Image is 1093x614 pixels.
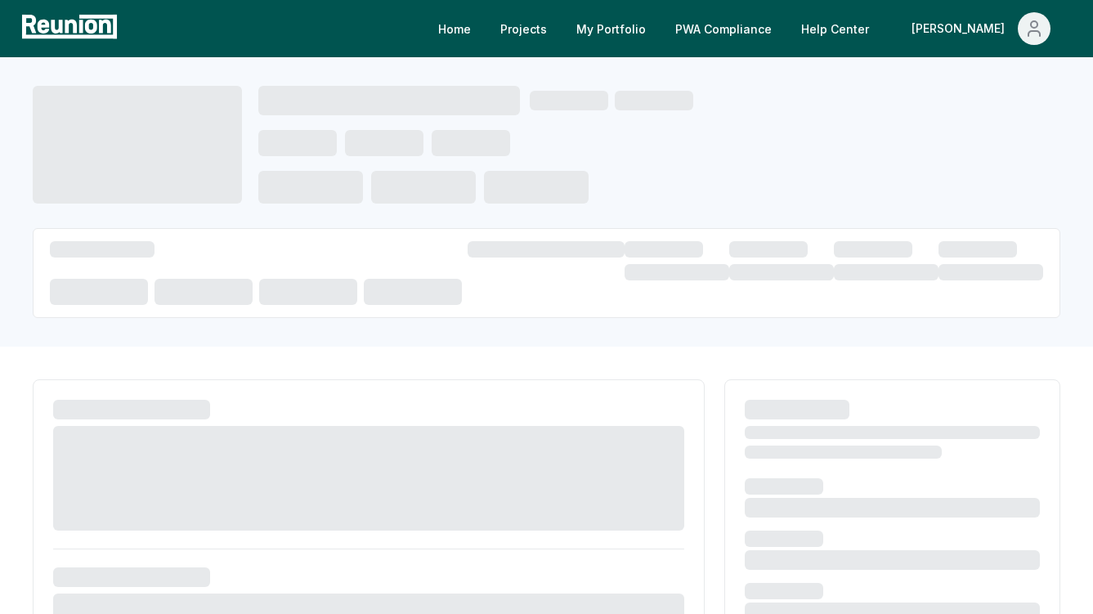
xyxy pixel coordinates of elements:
[662,12,785,45] a: PWA Compliance
[425,12,484,45] a: Home
[788,12,882,45] a: Help Center
[912,12,1011,45] div: [PERSON_NAME]
[563,12,659,45] a: My Portfolio
[487,12,560,45] a: Projects
[898,12,1064,45] button: [PERSON_NAME]
[425,12,1077,45] nav: Main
